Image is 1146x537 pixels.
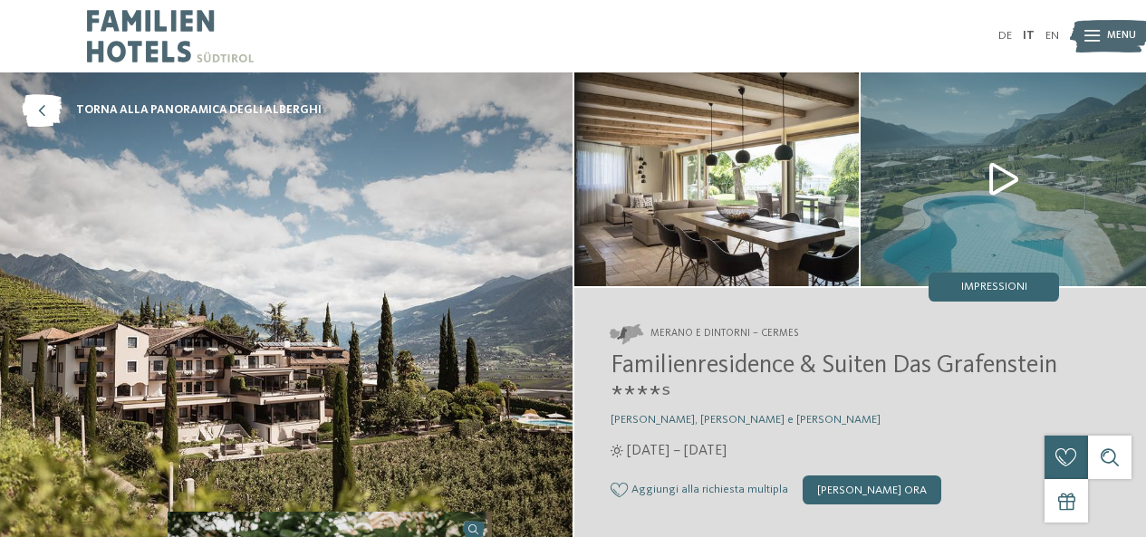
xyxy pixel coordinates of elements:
div: [PERSON_NAME] ora [803,475,941,504]
i: Orari d'apertura estate [611,445,623,457]
span: Impressioni [961,282,1027,293]
span: Familienresidence & Suiten Das Grafenstein ****ˢ [611,353,1057,409]
span: Menu [1107,29,1136,43]
a: torna alla panoramica degli alberghi [22,94,322,127]
span: Merano e dintorni – Cermes [650,327,798,341]
span: [PERSON_NAME], [PERSON_NAME] e [PERSON_NAME] [611,414,881,426]
span: torna alla panoramica degli alberghi [76,102,322,119]
img: Il nostro family hotel a Merano e dintorni è perfetto per trascorrere giorni felici [574,72,860,286]
img: Il nostro family hotel a Merano e dintorni è perfetto per trascorrere giorni felici [861,72,1146,286]
span: Aggiungi alla richiesta multipla [631,484,788,496]
span: [DATE] – [DATE] [627,441,727,461]
a: EN [1045,30,1059,42]
a: DE [998,30,1012,42]
a: IT [1023,30,1035,42]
